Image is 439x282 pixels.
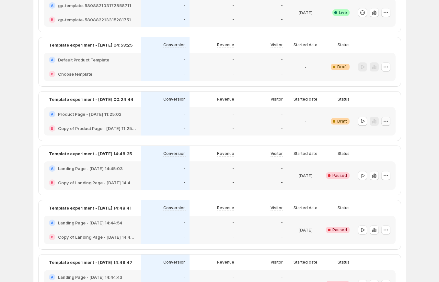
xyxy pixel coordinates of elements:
p: Revenue [217,97,234,102]
p: - [281,17,283,22]
p: - [232,275,234,280]
p: - [184,126,186,131]
h2: Copy of Product Page - [DATE] 11:25:02 [58,125,136,132]
p: - [232,17,234,22]
p: Template experiment - [DATE] 14:48:41 [49,205,132,211]
p: - [281,112,283,117]
h2: gp-template-580882213315281751 [58,16,131,23]
h2: A [51,167,53,170]
p: Status [338,260,350,265]
span: Paused [332,173,347,178]
p: Revenue [217,205,234,211]
p: - [184,275,186,280]
p: Template experiment - [DATE] 04:53:25 [49,42,133,48]
h2: A [51,275,53,279]
p: - [281,126,283,131]
h2: B [51,72,53,76]
p: Started date [294,42,318,48]
span: Draft [337,64,347,70]
p: Started date [294,151,318,156]
h2: A [51,112,53,116]
p: - [232,57,234,62]
p: Revenue [217,42,234,48]
p: - [281,275,283,280]
h2: Copy of Landing Page - [DATE] 14:45:03 [58,179,136,186]
span: Live [339,10,347,15]
p: Status [338,205,350,211]
h2: Landing Page - [DATE] 14:44:43 [58,274,122,280]
p: - [281,234,283,240]
p: - [281,71,283,77]
h2: Default Product Template [58,57,109,63]
p: Template experiment - [DATE] 00:24:44 [49,96,133,103]
p: [DATE] [298,172,313,179]
p: Conversion [163,151,186,156]
h2: Choose template [58,71,92,77]
p: Conversion [163,97,186,102]
h2: A [51,4,53,7]
h2: Landing Page - [DATE] 14:44:54 [58,220,122,226]
p: - [184,234,186,240]
p: Status [338,97,350,102]
p: - [232,166,234,171]
h2: Landing Page - [DATE] 14:45:03 [58,165,123,172]
p: Started date [294,260,318,265]
p: - [305,64,306,70]
p: - [232,112,234,117]
p: Conversion [163,260,186,265]
p: Revenue [217,260,234,265]
p: - [184,166,186,171]
p: Visitor [271,97,283,102]
h2: B [51,18,53,22]
p: - [305,118,306,125]
h2: A [51,221,53,225]
p: - [184,180,186,185]
p: Visitor [271,42,283,48]
p: [DATE] [298,9,313,16]
h2: Copy of Landing Page - [DATE] 14:44:54 [58,234,136,240]
p: Status [338,151,350,156]
p: [DATE] [298,227,313,233]
p: Started date [294,97,318,102]
p: - [184,57,186,62]
h2: A [51,58,53,62]
p: Conversion [163,42,186,48]
p: - [232,3,234,8]
h2: B [51,235,53,239]
p: - [281,180,283,185]
p: - [281,57,283,62]
p: Status [338,42,350,48]
h2: B [51,126,53,130]
p: Template experiment - [DATE] 14:48:47 [49,259,133,266]
p: Visitor [271,260,283,265]
p: - [281,166,283,171]
p: - [184,112,186,117]
p: - [232,126,234,131]
p: - [232,180,234,185]
p: - [184,71,186,77]
p: - [281,220,283,225]
p: - [184,17,186,22]
span: Paused [332,227,347,233]
p: Template experiment - [DATE] 14:48:35 [49,150,132,157]
p: Conversion [163,205,186,211]
p: - [281,3,283,8]
h2: gp-template-580882103172858711 [58,2,131,9]
p: - [232,234,234,240]
p: - [232,71,234,77]
p: - [232,220,234,225]
p: Visitor [271,151,283,156]
h2: Product Page - [DATE] 11:25:02 [58,111,121,117]
p: Visitor [271,205,283,211]
p: Started date [294,205,318,211]
p: Revenue [217,151,234,156]
p: - [184,220,186,225]
span: Draft [337,119,347,124]
p: - [184,3,186,8]
h2: B [51,181,53,185]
